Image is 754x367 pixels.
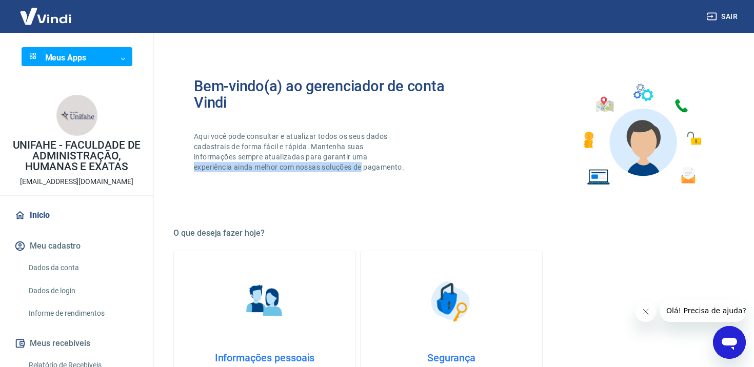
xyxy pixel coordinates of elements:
[25,257,141,278] a: Dados da conta
[377,352,526,364] h4: Segurança
[426,276,477,327] img: Segurança
[705,7,742,26] button: Sair
[56,95,97,136] img: 872216ed-0f5a-4aee-8e37-982c31370015.jpeg
[20,176,133,187] p: [EMAIL_ADDRESS][DOMAIN_NAME]
[660,299,746,322] iframe: Mensagem da empresa
[12,204,141,227] a: Início
[12,332,141,355] button: Meus recebíveis
[25,303,141,324] a: Informe de rendimentos
[12,1,79,32] img: Vindi
[194,78,451,111] h2: Bem-vindo(a) ao gerenciador de conta Vindi
[6,7,86,15] span: Olá! Precisa de ajuda?
[8,140,145,172] p: UNIFAHE - FACULDADE DE ADMINISTRAÇÃO, HUMANAS E EXATAS
[12,235,141,257] button: Meu cadastro
[636,301,656,322] iframe: Fechar mensagem
[173,228,729,238] h5: O que deseja fazer hoje?
[194,131,406,172] p: Aqui você pode consultar e atualizar todos os seus dados cadastrais de forma fácil e rápida. Mant...
[574,78,709,191] img: Imagem de um avatar masculino com diversos icones exemplificando as funcionalidades do gerenciado...
[190,352,339,364] h4: Informações pessoais
[25,280,141,301] a: Dados de login
[239,276,290,327] img: Informações pessoais
[713,326,746,359] iframe: Botão para abrir a janela de mensagens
